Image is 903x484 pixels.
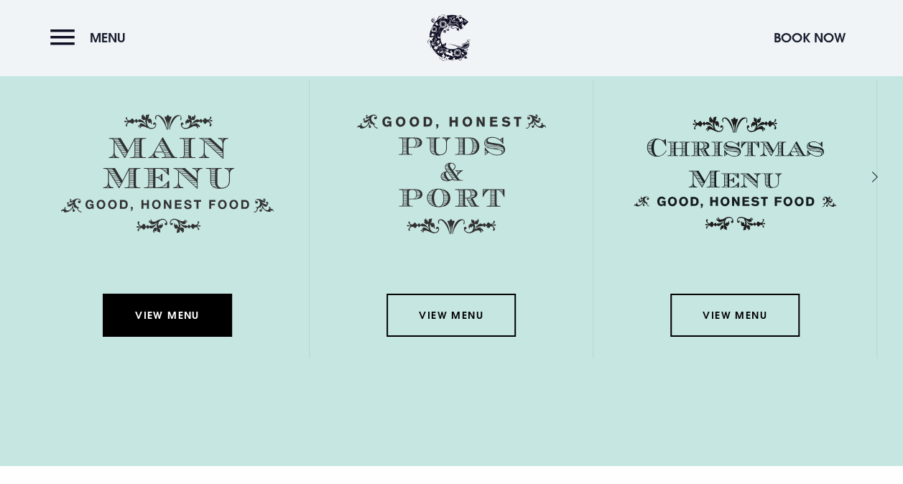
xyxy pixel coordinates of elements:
a: View Menu [103,294,232,337]
div: Next slide [853,167,866,187]
img: Christmas Menu SVG [629,114,841,233]
span: Menu [90,29,126,46]
button: Menu [50,22,133,53]
img: Clandeboye Lodge [427,14,471,61]
button: Book Now [767,22,853,53]
img: Menu puds and port [357,114,546,235]
img: Menu main menu [61,114,274,233]
a: View Menu [386,294,516,337]
a: View Menu [670,294,800,337]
